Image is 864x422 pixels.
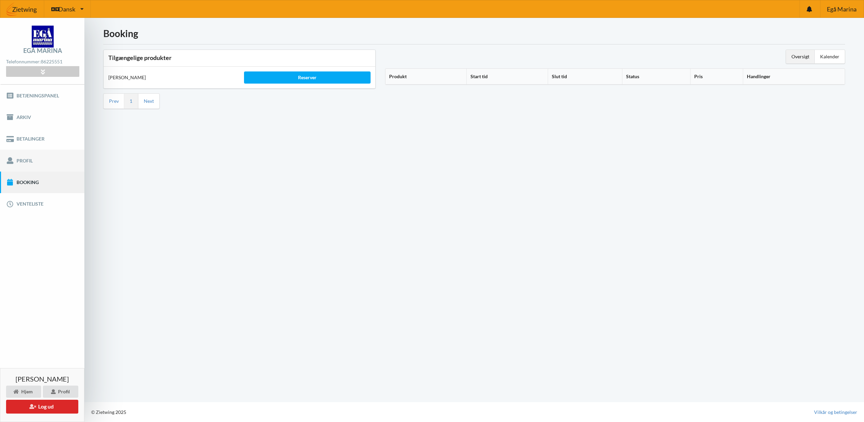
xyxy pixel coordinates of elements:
[548,69,622,85] th: Slut tid
[690,69,743,85] th: Pris
[786,50,815,63] div: Oversigt
[6,400,78,414] button: Log ud
[103,27,845,39] h1: Booking
[16,375,69,382] span: [PERSON_NAME]
[622,69,690,85] th: Status
[6,386,41,398] div: Hjem
[814,409,857,416] a: Vilkår og betingelser
[144,98,154,104] a: Next
[109,98,119,104] a: Prev
[130,98,132,104] a: 1
[43,386,78,398] div: Profil
[41,59,62,64] strong: 86225551
[244,71,370,84] div: Reserver
[58,6,75,12] span: Dansk
[32,26,54,48] img: logo
[6,57,79,66] div: Telefonnummer:
[815,50,845,63] div: Kalender
[23,48,62,54] div: Egå Marina
[466,69,547,85] th: Start tid
[104,69,239,86] div: [PERSON_NAME]
[743,69,845,85] th: Handlinger
[385,69,466,85] th: Produkt
[827,6,857,12] span: Egå Marina
[108,54,371,62] h3: Tilgængelige produkter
